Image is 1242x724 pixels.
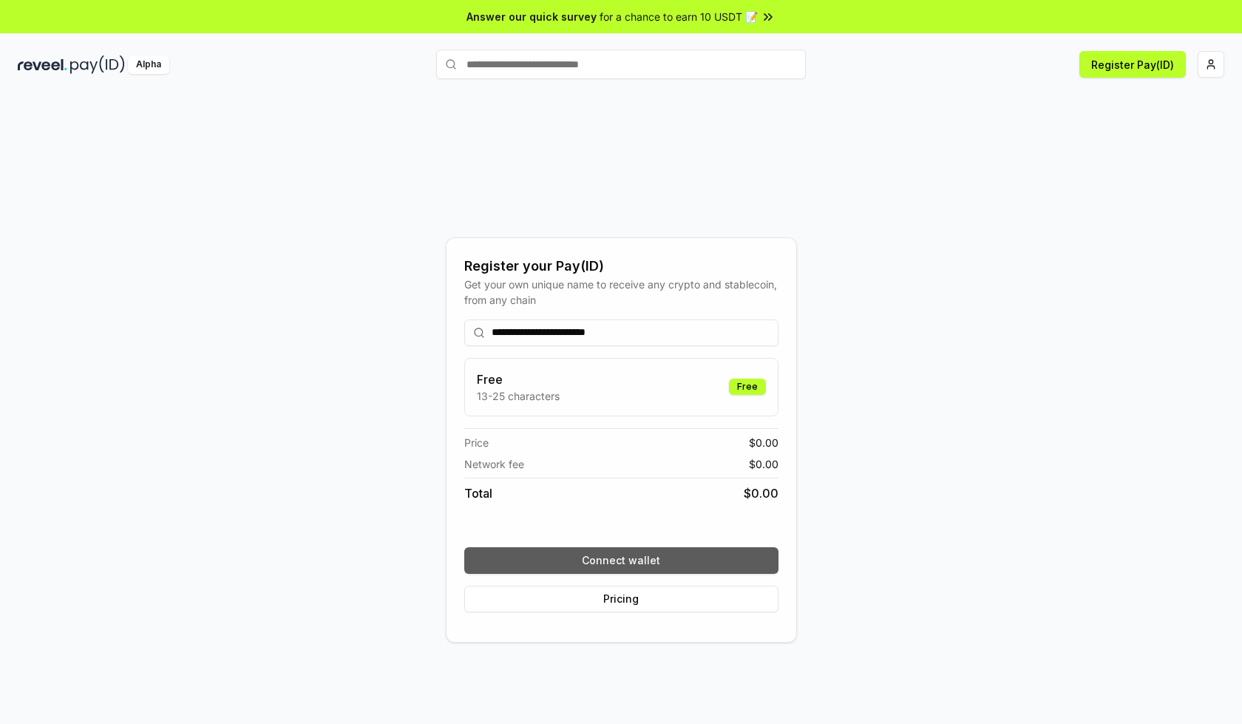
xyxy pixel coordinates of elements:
button: Register Pay(ID) [1079,51,1186,78]
div: Register your Pay(ID) [464,256,778,277]
span: Answer our quick survey [466,9,597,24]
div: Free [729,379,766,395]
p: 13-25 characters [477,388,560,404]
button: Connect wallet [464,547,778,574]
span: Total [464,484,492,502]
span: Network fee [464,456,524,472]
span: $ 0.00 [749,435,778,450]
button: Pricing [464,586,778,612]
span: $ 0.00 [744,484,778,502]
div: Alpha [128,55,169,74]
h3: Free [477,371,560,388]
span: Price [464,435,489,450]
span: $ 0.00 [749,456,778,472]
img: pay_id [70,55,125,74]
span: for a chance to earn 10 USDT 📝 [600,9,758,24]
div: Get your own unique name to receive any crypto and stablecoin, from any chain [464,277,778,308]
img: reveel_dark [18,55,67,74]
